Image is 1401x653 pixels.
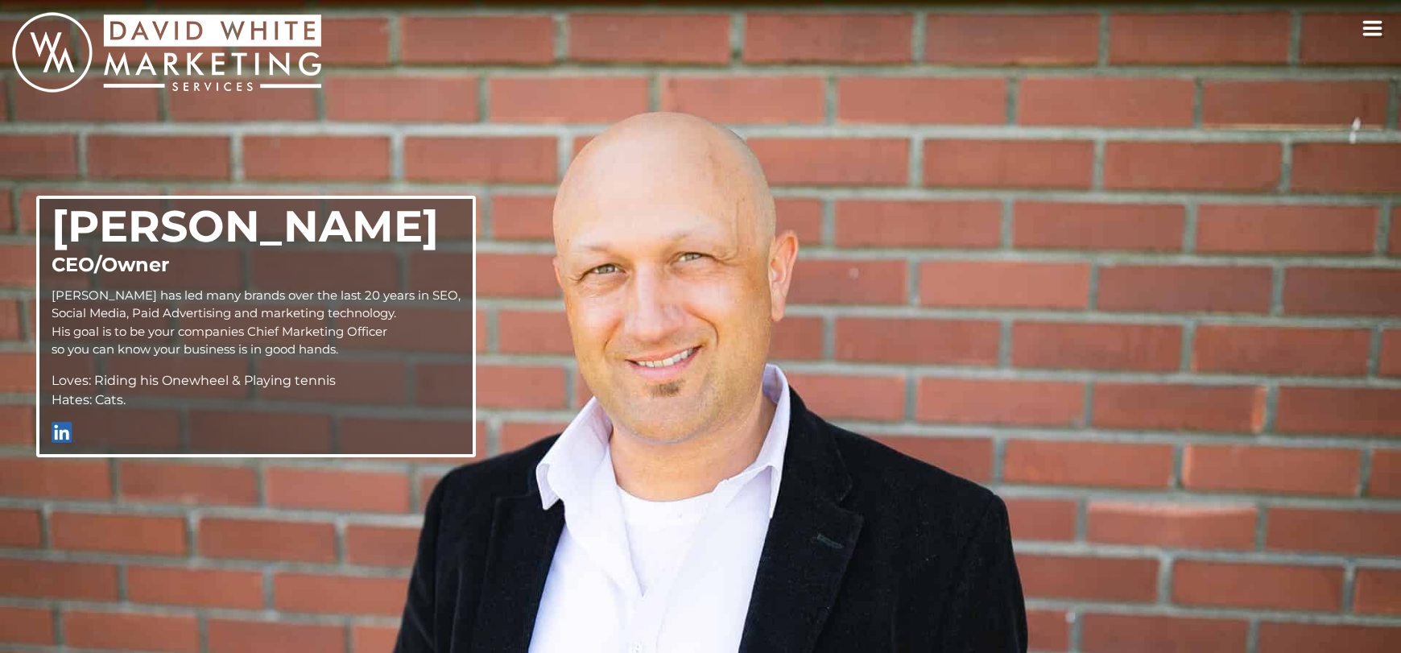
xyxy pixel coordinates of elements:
[52,255,461,275] h3: CEO/Owner
[52,373,336,388] span: Loves: Riding his Onewheel & Playing tennis
[1357,12,1390,45] button: toggle navigation
[12,12,321,98] a: White Marketing home link
[52,392,126,407] span: Hates: Cats.
[52,205,461,247] h2: [PERSON_NAME]
[52,422,76,443] img: linkedin.png
[52,287,461,359] p: [PERSON_NAME] has led many brands over the last 20 years in SEO, Social Media, Paid Advertising a...
[12,12,321,93] img: White Marketing - get found, lead digital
